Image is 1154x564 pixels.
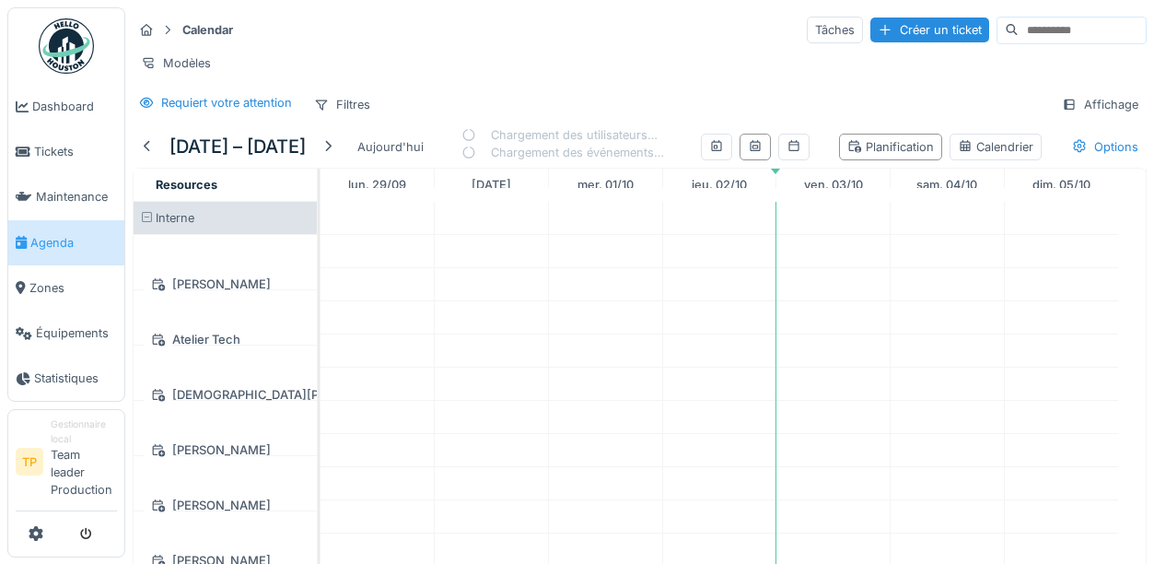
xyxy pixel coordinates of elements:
a: TP Gestionnaire localTeam leader Production [16,417,117,511]
a: Maintenance [8,174,124,219]
div: Gestionnaire local [51,417,117,446]
span: Agenda [30,234,117,252]
h5: [DATE] – [DATE] [169,135,306,158]
a: Tickets [8,129,124,174]
a: 4 octobre 2025 [912,172,982,197]
a: 3 octobre 2025 [799,172,868,197]
span: Maintenance [36,188,117,206]
span: Resources [156,178,217,192]
a: Dashboard [8,84,124,129]
span: Statistiques [34,370,117,387]
div: Options [1064,134,1147,160]
a: 2 octobre 2025 [687,172,752,197]
div: Créer un ticket [870,18,989,42]
a: Agenda [8,220,124,265]
a: Zones [8,265,124,311]
span: Interne [156,211,194,225]
a: Statistiques [8,356,124,401]
span: Dashboard [32,98,117,115]
div: [PERSON_NAME] [145,273,306,296]
div: Chargement des événements… [461,144,664,161]
div: Calendrier [958,138,1033,156]
a: 30 septembre 2025 [467,172,516,197]
a: 29 septembre 2025 [344,172,411,197]
div: Filtres [306,91,379,118]
div: [DEMOGRAPHIC_DATA][PERSON_NAME] [145,383,306,406]
div: Atelier Tech [145,328,306,351]
div: [PERSON_NAME] [145,439,306,462]
div: Planification [847,138,934,156]
strong: Calendar [175,21,240,39]
li: Team leader Production [51,417,117,506]
div: Chargement des utilisateurs… [461,126,664,144]
span: Zones [29,279,117,297]
div: Requiert votre attention [161,94,292,112]
span: Tickets [34,143,117,160]
div: [PERSON_NAME] [145,494,306,517]
div: Tâches [807,17,863,43]
li: TP [16,448,43,476]
div: Modèles [133,50,219,76]
span: Équipements [36,324,117,342]
a: Équipements [8,311,124,356]
div: Affichage [1054,91,1147,118]
a: 1 octobre 2025 [573,172,638,197]
a: 5 octobre 2025 [1028,172,1095,197]
img: Badge_color-CXgf-gQk.svg [39,18,94,74]
div: Aujourd'hui [350,135,431,159]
